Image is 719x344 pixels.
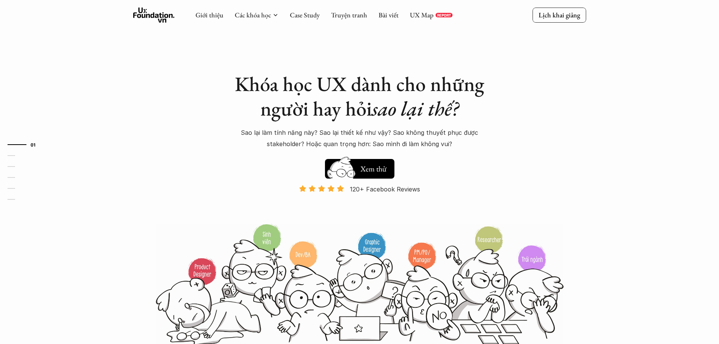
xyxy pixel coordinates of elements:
a: Các khóa học [235,11,271,19]
a: Xem thử [325,155,394,179]
a: Giới thiệu [196,11,223,19]
em: sao lại thế? [372,95,459,122]
a: Truyện tranh [331,11,367,19]
p: 120+ Facebook Reviews [350,184,420,195]
a: Lịch khai giảng [533,8,586,22]
p: Lịch khai giảng [539,11,580,19]
strong: 01 [31,142,36,147]
a: Bài viết [379,11,399,19]
p: Sao lại làm tính năng này? Sao lại thiết kế như vậy? Sao không thuyết phục được stakeholder? Hoặc... [228,127,492,150]
p: REPORT [437,13,451,17]
a: UX Map [410,11,434,19]
a: 120+ Facebook Reviews [293,185,427,223]
h5: Xem thử [360,164,386,174]
a: REPORT [436,13,453,17]
a: Case Study [290,11,320,19]
h1: Khóa học UX dành cho những người hay hỏi [228,72,492,121]
a: 01 [8,140,43,149]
